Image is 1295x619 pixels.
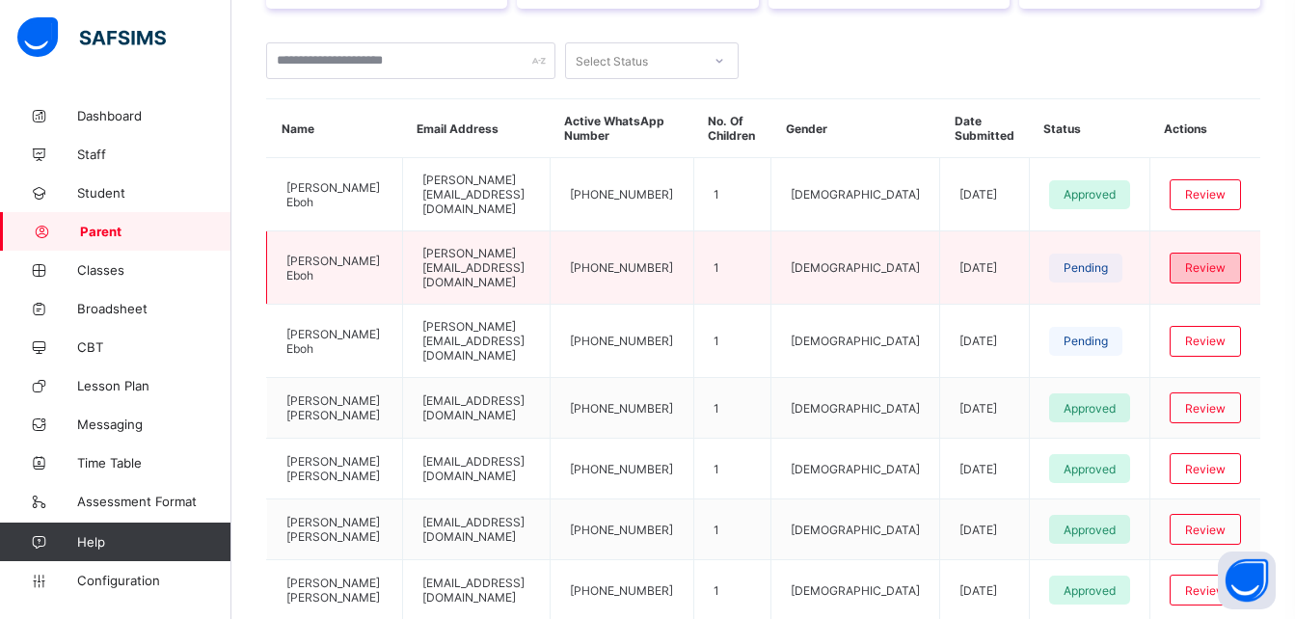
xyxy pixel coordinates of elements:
[576,42,648,79] div: Select Status
[80,224,231,239] span: Parent
[550,99,693,158] th: Active WhatsApp Number
[550,439,693,499] td: [PHONE_NUMBER]
[693,99,770,158] th: No. Of Children
[771,99,940,158] th: Gender
[693,158,770,231] td: 1
[1064,523,1116,537] span: Approved
[402,231,550,305] td: [PERSON_NAME][EMAIL_ADDRESS][DOMAIN_NAME]
[940,231,1030,305] td: [DATE]
[402,158,550,231] td: [PERSON_NAME][EMAIL_ADDRESS][DOMAIN_NAME]
[77,147,231,162] span: Staff
[693,439,770,499] td: 1
[1064,187,1116,202] span: Approved
[267,231,403,305] td: [PERSON_NAME] Eboh
[940,439,1030,499] td: [DATE]
[550,231,693,305] td: [PHONE_NUMBER]
[402,378,550,439] td: [EMAIL_ADDRESS][DOMAIN_NAME]
[1185,523,1226,537] span: Review
[1064,334,1108,348] span: Pending
[771,305,940,378] td: [DEMOGRAPHIC_DATA]
[1064,260,1108,275] span: Pending
[77,301,231,316] span: Broadsheet
[1218,552,1276,609] button: Open asap
[771,499,940,560] td: [DEMOGRAPHIC_DATA]
[77,417,231,432] span: Messaging
[267,99,403,158] th: Name
[267,305,403,378] td: [PERSON_NAME] Eboh
[267,439,403,499] td: [PERSON_NAME] [PERSON_NAME]
[77,455,231,471] span: Time Table
[77,573,230,588] span: Configuration
[1029,99,1149,158] th: Status
[77,339,231,355] span: CBT
[693,231,770,305] td: 1
[940,158,1030,231] td: [DATE]
[77,108,231,123] span: Dashboard
[771,231,940,305] td: [DEMOGRAPHIC_DATA]
[940,499,1030,560] td: [DATE]
[77,534,230,550] span: Help
[402,99,550,158] th: Email Address
[77,378,231,393] span: Lesson Plan
[1064,462,1116,476] span: Approved
[1185,187,1226,202] span: Review
[402,439,550,499] td: [EMAIL_ADDRESS][DOMAIN_NAME]
[1185,462,1226,476] span: Review
[1185,583,1226,598] span: Review
[1185,401,1226,416] span: Review
[267,158,403,231] td: [PERSON_NAME] Eboh
[77,494,231,509] span: Assessment Format
[550,158,693,231] td: [PHONE_NUMBER]
[771,378,940,439] td: [DEMOGRAPHIC_DATA]
[940,378,1030,439] td: [DATE]
[1064,583,1116,598] span: Approved
[693,378,770,439] td: 1
[77,185,231,201] span: Student
[693,499,770,560] td: 1
[267,499,403,560] td: [PERSON_NAME] [PERSON_NAME]
[940,305,1030,378] td: [DATE]
[1185,260,1226,275] span: Review
[693,305,770,378] td: 1
[1064,401,1116,416] span: Approved
[1185,334,1226,348] span: Review
[402,499,550,560] td: [EMAIL_ADDRESS][DOMAIN_NAME]
[550,305,693,378] td: [PHONE_NUMBER]
[402,305,550,378] td: [PERSON_NAME][EMAIL_ADDRESS][DOMAIN_NAME]
[550,378,693,439] td: [PHONE_NUMBER]
[940,99,1030,158] th: Date Submitted
[550,499,693,560] td: [PHONE_NUMBER]
[771,158,940,231] td: [DEMOGRAPHIC_DATA]
[17,17,166,58] img: safsims
[77,262,231,278] span: Classes
[1149,99,1260,158] th: Actions
[267,378,403,439] td: [PERSON_NAME] [PERSON_NAME]
[771,439,940,499] td: [DEMOGRAPHIC_DATA]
